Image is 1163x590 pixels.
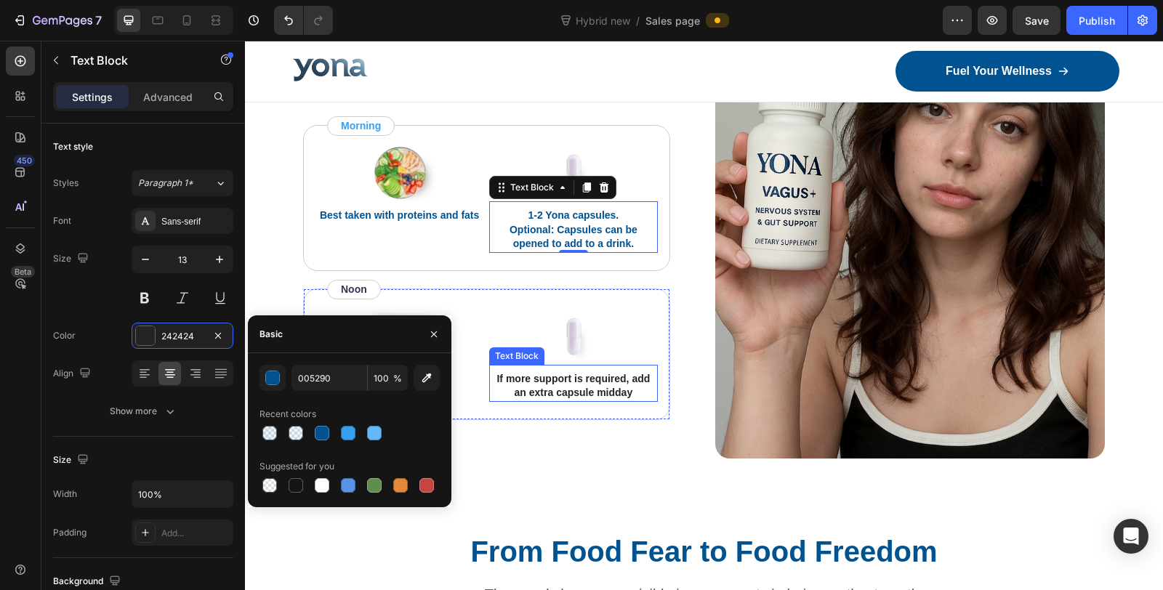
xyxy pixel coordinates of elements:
div: Font [53,214,71,227]
img: gempages_573703203716072516-2adcd448-d82f-48a4-aa95-d48c628ae218.png [470,28,861,419]
h2: From Food Fear to Food Freedom [58,490,860,531]
button: Show more [53,398,233,424]
p: 7 [95,12,102,29]
iframe: Design area [245,41,1163,590]
button: 7 [6,6,108,35]
div: Width [53,488,77,501]
span: Save [1025,15,1049,27]
div: Padding [53,526,86,539]
div: Open Intercom Messenger [1114,519,1148,554]
div: Undo/Redo [274,6,333,35]
div: Basic [259,328,283,341]
div: Recent colors [259,408,316,421]
div: Publish [1079,13,1115,28]
div: Suggested for you [259,460,334,473]
input: Eg: FFFFFF [291,365,367,391]
div: Sans-serif [161,215,230,228]
div: Rich Text Editor. Editing area: main [244,166,412,212]
img: gempages_573703203716072516-943963fd-84d4-4ba1-b8b0-e594d3eff417.png [292,266,365,324]
div: 242424 [161,330,204,343]
span: Paragraph 1* [138,177,193,190]
span: Sales page [645,13,700,28]
div: Align [53,364,94,384]
span: % [393,372,402,385]
button: Save [1013,6,1061,35]
strong: Optional: Capsules can be opened to add to a drink. [265,183,393,209]
p: Text Block [71,52,194,69]
p: Noon [96,241,122,256]
input: Auto [132,481,233,507]
div: Styles [53,177,79,190]
div: Size [53,450,92,470]
p: Settings [72,89,113,105]
div: Rich Text Editor. Editing area: main [71,330,238,347]
div: Size [53,249,92,269]
span: / [636,13,640,28]
div: Text style [53,140,93,153]
button: Publish [1066,6,1127,35]
div: Show more [110,404,177,419]
img: gempages_573703203716072516-9d073fa7-3ea7-490f-ba45-4057b9d1932c.png [118,266,191,324]
strong: 1-2 Yona capsules. [283,169,374,180]
div: 450 [14,155,35,166]
strong: Lunch [140,332,170,344]
div: Color [53,329,76,342]
div: Text Block [262,140,312,153]
div: Add... [161,527,230,540]
img: gempages_573703203716072516-943963fd-84d4-4ba1-b8b0-e594d3eff417.png [292,102,365,161]
p: Morning [96,78,136,93]
strong: If more support is required, add an extra capsule midday [251,332,405,358]
div: Beta [11,266,35,278]
p: Thousands have seen visible improvements in hair growth, strength, [60,544,858,563]
div: Text Block [247,309,297,322]
p: Advanced [143,89,193,105]
span: Hybrid new [573,13,633,28]
button: Paragraph 1* [132,170,233,196]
